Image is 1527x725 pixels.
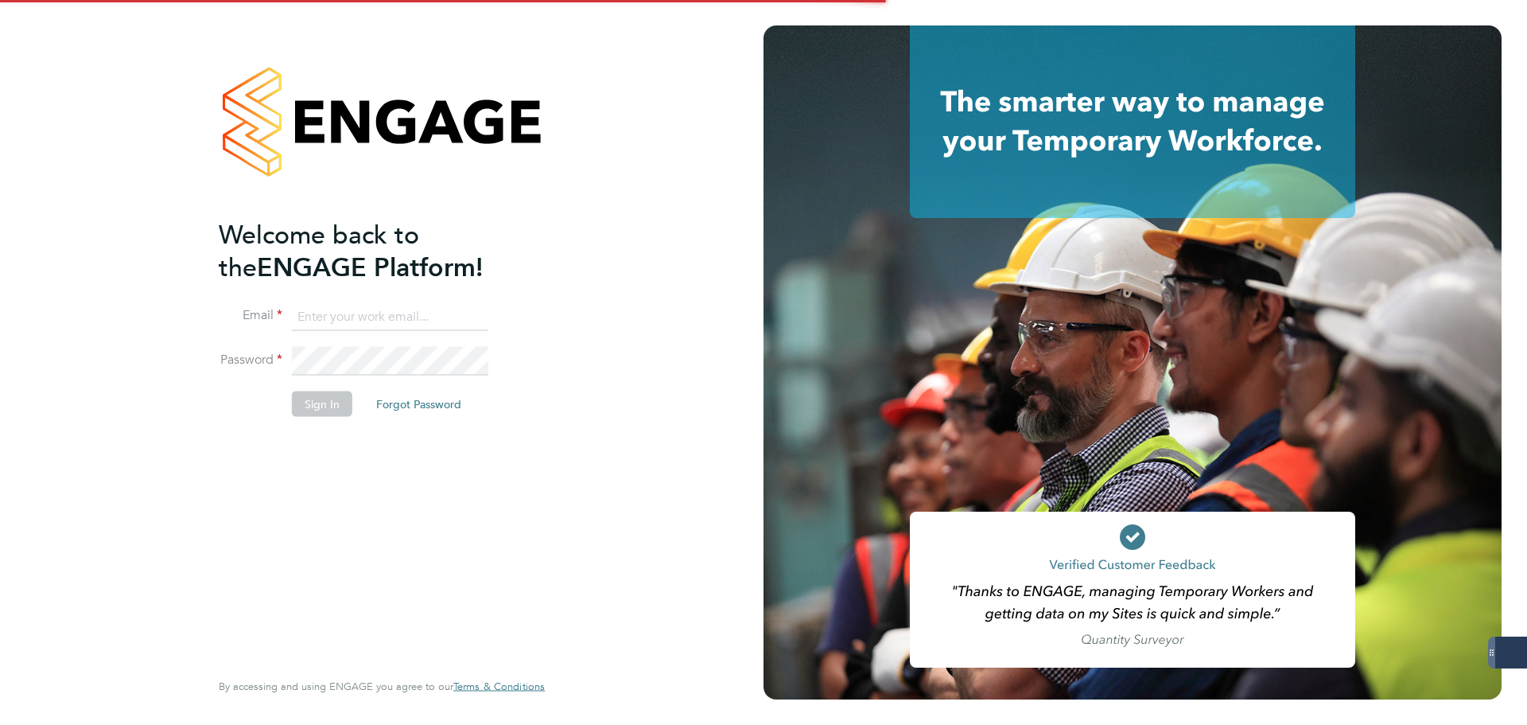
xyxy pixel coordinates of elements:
span: Welcome back to the [219,219,419,283]
input: Enter your work email... [292,302,488,331]
span: By accessing and using ENGAGE you agree to our [219,680,545,693]
h2: ENGAGE Platform! [219,218,529,283]
a: Terms & Conditions [453,680,545,693]
span: Terms & Conditions [453,680,545,693]
button: Forgot Password [363,392,474,417]
label: Password [219,352,282,368]
button: Sign In [292,392,352,417]
label: Email [219,307,282,324]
